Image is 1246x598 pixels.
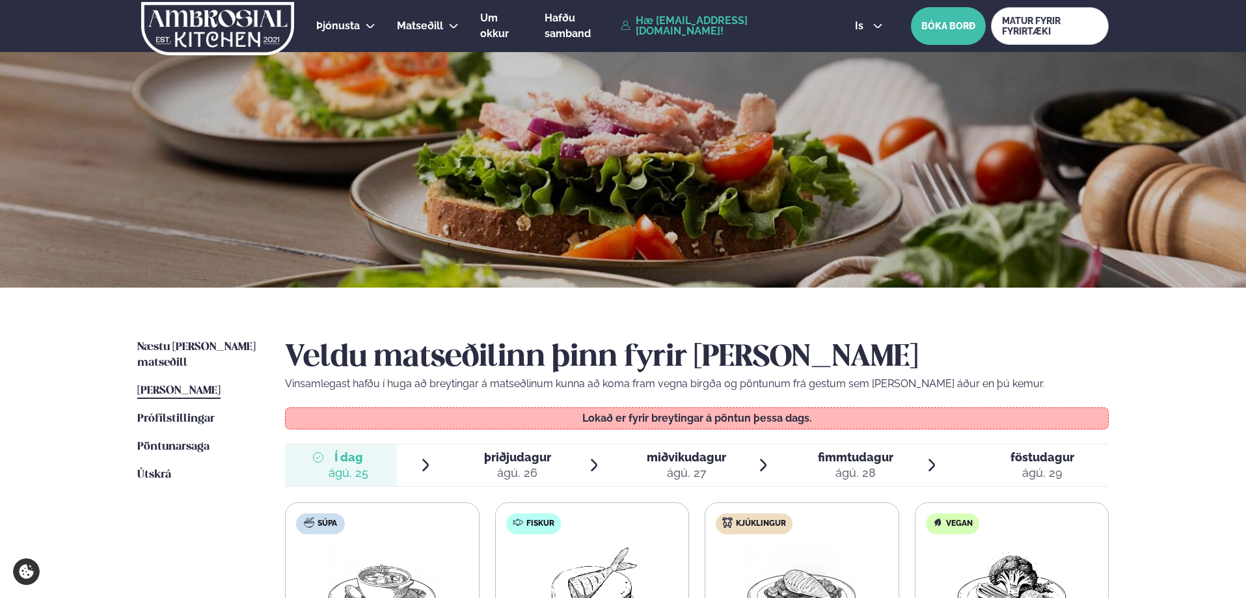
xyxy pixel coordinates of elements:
[621,16,825,36] a: Hæ [EMAIL_ADDRESS][DOMAIN_NAME]!
[304,517,314,528] img: soup.svg
[397,20,443,32] span: Matseðill
[484,465,551,481] div: ágú. 26
[137,439,210,455] a: Pöntunarsaga
[946,519,973,529] span: Vegan
[137,411,215,427] a: Prófílstillingar
[137,383,221,399] a: [PERSON_NAME]
[329,450,368,465] span: Í dag
[137,340,259,371] a: Næstu [PERSON_NAME] matseðill
[526,519,554,529] span: Fiskur
[397,18,443,34] a: Matseðill
[1010,465,1074,481] div: ágú. 29
[484,450,551,464] span: þriðjudagur
[480,10,523,42] a: Um okkur
[818,465,893,481] div: ágú. 28
[299,413,1096,424] p: Lokað er fyrir breytingar á pöntun þessa dags.
[736,519,786,529] span: Kjúklingur
[722,517,733,528] img: chicken.svg
[818,450,893,464] span: fimmtudagur
[285,376,1109,392] p: Vinsamlegast hafðu í huga að breytingar á matseðlinum kunna að koma fram vegna birgða og pöntunum...
[137,441,210,452] span: Pöntunarsaga
[545,12,591,40] span: Hafðu samband
[647,465,726,481] div: ágú. 27
[1010,450,1074,464] span: föstudagur
[137,385,221,396] span: [PERSON_NAME]
[513,517,523,528] img: fish.svg
[137,342,256,368] span: Næstu [PERSON_NAME] matseðill
[318,519,337,529] span: Súpa
[13,558,40,585] a: Cookie settings
[480,12,509,40] span: Um okkur
[329,465,368,481] div: ágú. 25
[285,340,1109,376] h2: Veldu matseðilinn þinn fyrir [PERSON_NAME]
[137,467,171,483] a: Útskrá
[545,10,614,42] a: Hafðu samband
[932,517,943,528] img: Vegan.svg
[845,21,893,31] button: is
[137,469,171,480] span: Útskrá
[991,7,1109,45] a: MATUR FYRIR FYRIRTÆKI
[316,20,360,32] span: Þjónusta
[137,413,215,424] span: Prófílstillingar
[316,18,360,34] a: Þjónusta
[140,2,295,55] img: logo
[855,21,867,31] span: is
[911,7,986,45] button: BÓKA BORÐ
[647,450,726,464] span: miðvikudagur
